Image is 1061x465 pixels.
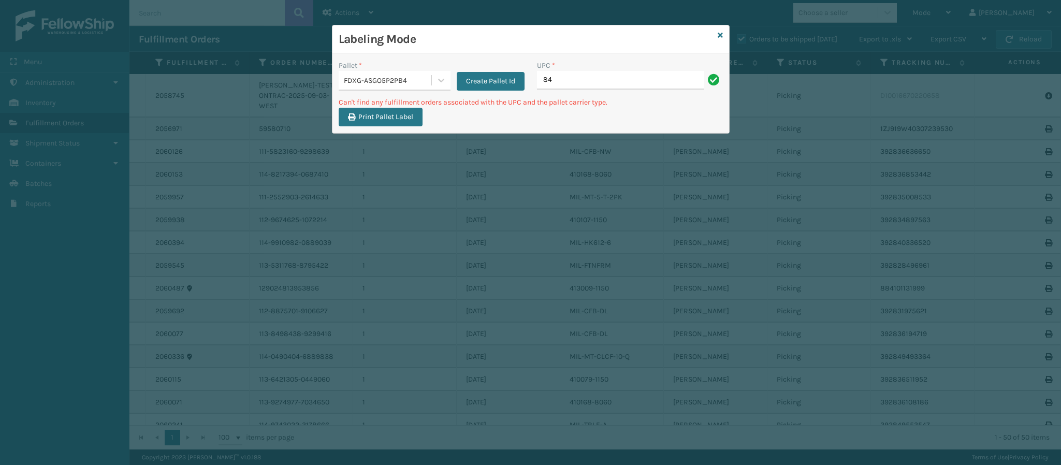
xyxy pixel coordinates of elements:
button: Print Pallet Label [339,108,423,126]
p: Can't find any fulfillment orders associated with the UPC and the pallet carrier type. [339,97,723,108]
button: Create Pallet Id [457,72,525,91]
div: FDXG-ASGO5P2PB4 [344,75,432,86]
h3: Labeling Mode [339,32,714,47]
label: UPC [537,60,555,71]
label: Pallet [339,60,362,71]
